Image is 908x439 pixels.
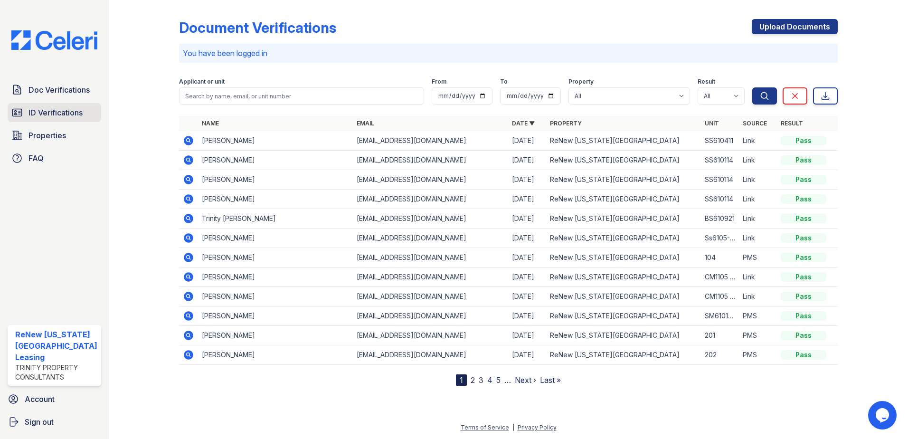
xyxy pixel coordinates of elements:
td: PMS [739,306,777,326]
td: ReNew [US_STATE][GEOGRAPHIC_DATA] [546,267,701,287]
label: From [432,78,446,86]
span: Sign out [25,416,54,428]
div: Pass [781,175,826,184]
a: Next › [515,375,536,385]
label: Applicant or unit [179,78,225,86]
a: 5 [496,375,501,385]
input: Search by name, email, or unit number [179,87,425,105]
td: ReNew [US_STATE][GEOGRAPHIC_DATA] [546,306,701,326]
td: [DATE] [508,190,546,209]
a: Unit [705,120,719,127]
span: Doc Verifications [28,84,90,95]
td: [EMAIL_ADDRESS][DOMAIN_NAME] [353,170,508,190]
div: Pass [781,253,826,262]
a: Email [357,120,374,127]
td: [PERSON_NAME] [198,326,353,345]
td: ReNew [US_STATE][GEOGRAPHIC_DATA] [546,345,701,365]
div: | [512,424,514,431]
td: Ss6105-102 [701,229,739,248]
div: Pass [781,155,826,165]
div: Pass [781,214,826,223]
a: Property [550,120,582,127]
td: [EMAIL_ADDRESS][DOMAIN_NAME] [353,248,508,267]
td: [EMAIL_ADDRESS][DOMAIN_NAME] [353,151,508,170]
td: [DATE] [508,170,546,190]
td: [PERSON_NAME] [198,170,353,190]
td: Link [739,151,777,170]
td: [DATE] [508,267,546,287]
div: Pass [781,233,826,243]
td: [PERSON_NAME] [198,131,353,151]
td: [DATE] [508,151,546,170]
span: FAQ [28,153,44,164]
img: CE_Logo_Blue-a8612792a0a2168367f1c8372b55b34899dd931a85d93a1a3d3e32e68fde9ad4.png [4,30,105,50]
td: SS610114 [701,170,739,190]
span: ID Verifications [28,107,83,118]
td: ReNew [US_STATE][GEOGRAPHIC_DATA] [546,248,701,267]
td: Link [739,170,777,190]
a: Account [4,390,105,409]
div: Pass [781,350,826,360]
td: 104 [701,248,739,267]
td: SS610114 [701,190,739,209]
a: Date ▼ [512,120,535,127]
td: [EMAIL_ADDRESS][DOMAIN_NAME] [353,190,508,209]
label: To [500,78,508,86]
td: ReNew [US_STATE][GEOGRAPHIC_DATA] [546,131,701,151]
td: [EMAIL_ADDRESS][DOMAIN_NAME] [353,267,508,287]
td: [DATE] [508,345,546,365]
td: ReNew [US_STATE][GEOGRAPHIC_DATA] [546,326,701,345]
div: Pass [781,194,826,204]
td: Link [739,131,777,151]
span: … [504,374,511,386]
div: Pass [781,331,826,340]
td: Link [739,267,777,287]
td: [PERSON_NAME] [198,345,353,365]
div: Pass [781,311,826,321]
div: ReNew [US_STATE][GEOGRAPHIC_DATA] Leasing [15,329,97,363]
a: Upload Documents [752,19,838,34]
td: PMS [739,345,777,365]
td: [EMAIL_ADDRESS][DOMAIN_NAME] [353,229,508,248]
a: Terms of Service [461,424,509,431]
td: PMS [739,326,777,345]
div: Pass [781,272,826,282]
a: 3 [479,375,483,385]
td: SS610411 [701,131,739,151]
label: Property [568,78,594,86]
label: Result [698,78,715,86]
td: ReNew [US_STATE][GEOGRAPHIC_DATA] [546,151,701,170]
td: Link [739,229,777,248]
td: ReNew [US_STATE][GEOGRAPHIC_DATA] [546,229,701,248]
td: [PERSON_NAME] [198,229,353,248]
td: ReNew [US_STATE][GEOGRAPHIC_DATA] [546,209,701,229]
a: Result [781,120,803,127]
td: ReNew [US_STATE][GEOGRAPHIC_DATA] [546,170,701,190]
td: Link [739,287,777,306]
a: Last » [540,375,561,385]
a: Source [743,120,767,127]
td: [EMAIL_ADDRESS][DOMAIN_NAME] [353,326,508,345]
td: [PERSON_NAME] [198,151,353,170]
td: CM1105 apt202 [701,267,739,287]
td: CM1105 apt202 [701,287,739,306]
td: [DATE] [508,209,546,229]
td: [PERSON_NAME] [198,287,353,306]
a: ID Verifications [8,103,101,122]
td: [DATE] [508,248,546,267]
a: Sign out [4,412,105,431]
td: [DATE] [508,287,546,306]
span: Properties [28,130,66,141]
td: PMS [739,248,777,267]
td: [DATE] [508,131,546,151]
td: SS610114 [701,151,739,170]
span: Account [25,393,55,405]
td: [EMAIL_ADDRESS][DOMAIN_NAME] [353,345,508,365]
td: Link [739,190,777,209]
td: 201 [701,326,739,345]
a: Properties [8,126,101,145]
div: Trinity Property Consultants [15,363,97,382]
a: FAQ [8,149,101,168]
a: Doc Verifications [8,80,101,99]
td: [EMAIL_ADDRESS][DOMAIN_NAME] [353,131,508,151]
